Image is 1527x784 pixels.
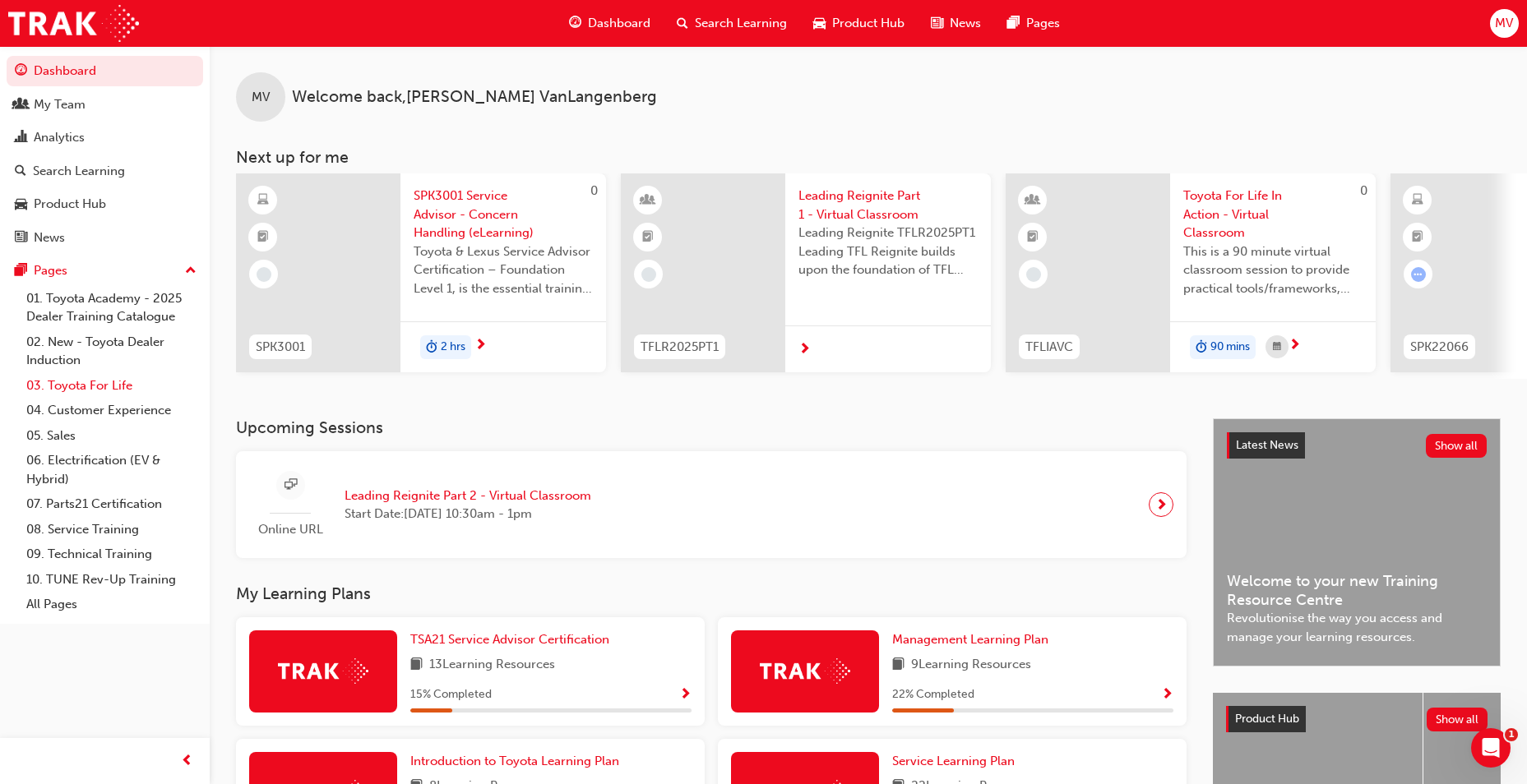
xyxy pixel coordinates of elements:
[1236,438,1298,452] span: Latest News
[7,256,203,286] button: Pages
[931,13,943,34] span: news-icon
[1360,183,1367,198] span: 0
[1427,708,1488,731] button: Show all
[590,183,598,198] span: 0
[1426,434,1488,458] button: Show all
[410,632,609,647] span: TSA21 Service Advisor Certification
[8,5,139,42] img: Trak
[15,264,27,279] span: pages-icon
[15,231,27,246] span: news-icon
[1161,688,1173,703] span: Show Progress
[426,337,437,358] span: duration-icon
[252,88,270,107] span: MV
[249,520,331,539] span: Online URL
[832,14,905,33] span: Product Hub
[1026,14,1060,33] span: Pages
[20,330,203,373] a: 02. New - Toyota Dealer Induction
[1026,267,1041,282] span: learningRecordVerb_NONE-icon
[1490,9,1519,38] button: MV
[1410,338,1469,357] span: SPK22066
[15,98,27,113] span: people-icon
[1227,432,1487,459] a: Latest NewsShow all
[1027,227,1039,248] span: booktick-icon
[210,148,1527,167] h3: Next up for me
[249,464,1173,546] a: Online URLLeading Reignite Part 2 - Virtual ClassroomStart Date:[DATE] 10:30am - 1pm
[15,164,26,179] span: search-icon
[1213,418,1501,666] a: Latest NewsShow allWelcome to your new Training Resource CentreRevolutionise the way you access a...
[642,227,654,248] span: booktick-icon
[1412,227,1423,248] span: booktick-icon
[950,14,981,33] span: News
[621,173,991,372] a: TFLR2025PT1Leading Reignite Part 1 - Virtual ClassroomLeading Reignite TFLR2025PT1 Leading TFL Re...
[7,122,203,153] a: Analytics
[1025,338,1073,357] span: TFLIAVC
[892,752,1021,771] a: Service Learning Plan
[798,224,978,279] span: Leading Reignite TFLR2025PT1 Leading TFL Reignite builds upon the foundation of TFL Reignite, rea...
[7,90,203,120] a: My Team
[441,338,465,357] span: 2 hrs
[20,542,203,567] a: 09. Technical Training
[20,398,203,423] a: 04. Customer Experience
[7,223,203,253] a: News
[236,584,1187,603] h3: My Learning Plans
[1495,14,1513,33] span: MV
[257,267,271,282] span: learningRecordVerb_NONE-icon
[1471,728,1511,768] iframe: Intercom live chat
[20,491,203,517] a: 07. Parts21 Certification
[1210,338,1250,357] span: 90 mins
[7,156,203,187] a: Search Learning
[1155,493,1168,516] span: next-icon
[414,242,593,298] span: Toyota & Lexus Service Advisor Certification – Foundation Level 1, is the essential training cour...
[345,487,591,505] span: Leading Reignite Part 2 - Virtual Classroom
[474,339,487,353] span: next-icon
[1027,190,1039,211] span: learningResourceType_INSTRUCTOR_LED-icon
[760,658,850,684] img: Trak
[1227,609,1487,646] span: Revolutionise the way you access and manage your learning resources.
[20,592,203,617] a: All Pages
[677,13,688,34] span: search-icon
[679,685,692,705] button: Show Progress
[236,173,606,372] a: 0SPK3001SPK3001 Service Advisor - Concern Handling (eLearning)Toyota & Lexus Service Advisor Cert...
[695,14,787,33] span: Search Learning
[410,752,626,771] a: Introduction to Toyota Learning Plan
[1183,187,1363,242] span: Toyota For Life In Action - Virtual Classroom
[798,343,811,357] span: next-icon
[1183,242,1363,298] span: This is a 90 minute virtual classroom session to provide practical tools/frameworks, behaviours a...
[642,190,654,211] span: learningResourceType_INSTRUCTOR_LED-icon
[1273,337,1281,357] span: calendar-icon
[679,688,692,703] span: Show Progress
[7,189,203,219] a: Product Hub
[588,14,650,33] span: Dashboard
[345,505,591,523] span: Start Date: [DATE] 10:30am - 1pm
[20,286,203,330] a: 01. Toyota Academy - 2025 Dealer Training Catalogue
[33,162,125,181] div: Search Learning
[15,131,27,145] span: chart-icon
[892,655,905,676] span: book-icon
[414,187,593,242] span: SPK3001 Service Advisor - Concern Handling (eLearning)
[185,261,197,282] span: up-icon
[556,7,664,40] a: guage-iconDashboard
[1411,267,1426,282] span: learningRecordVerb_ATTEMPT-icon
[292,88,657,107] span: Welcome back , [PERSON_NAME] VanLangenberg
[34,128,85,147] div: Analytics
[429,655,555,676] span: 13 Learning Resources
[813,13,826,34] span: car-icon
[20,423,203,449] a: 05. Sales
[918,7,994,40] a: news-iconNews
[278,658,368,684] img: Trak
[410,655,423,676] span: book-icon
[7,56,203,86] a: Dashboard
[181,751,193,772] span: prev-icon
[1196,337,1207,358] span: duration-icon
[410,630,616,649] a: TSA21 Service Advisor Certification
[20,373,203,399] a: 03. Toyota For Life
[1505,728,1518,741] span: 1
[1006,173,1376,372] a: 0TFLIAVCToyota For Life In Action - Virtual ClassroomThis is a 90 minute virtual classroom sessio...
[257,227,269,248] span: booktick-icon
[1007,13,1020,34] span: pages-icon
[20,567,203,593] a: 10. TUNE Rev-Up Training
[34,228,65,247] div: News
[1235,712,1299,726] span: Product Hub
[236,418,1187,437] h3: Upcoming Sessions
